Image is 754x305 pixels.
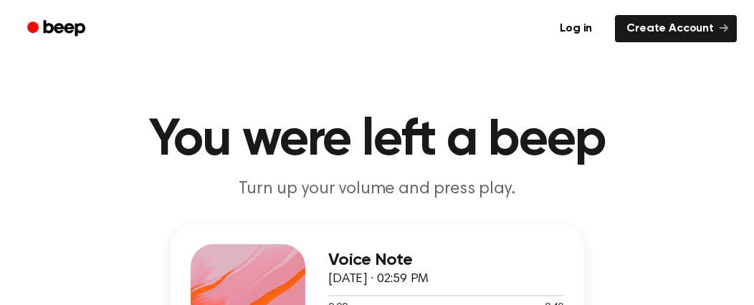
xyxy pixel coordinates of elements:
[102,178,652,201] p: Turn up your volume and press play.
[615,15,737,42] a: Create Account
[328,251,563,270] h3: Voice Note
[545,12,606,45] a: Log in
[328,273,429,286] span: [DATE] · 02:59 PM
[17,115,737,166] h1: You were left a beep
[17,15,98,43] a: Beep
